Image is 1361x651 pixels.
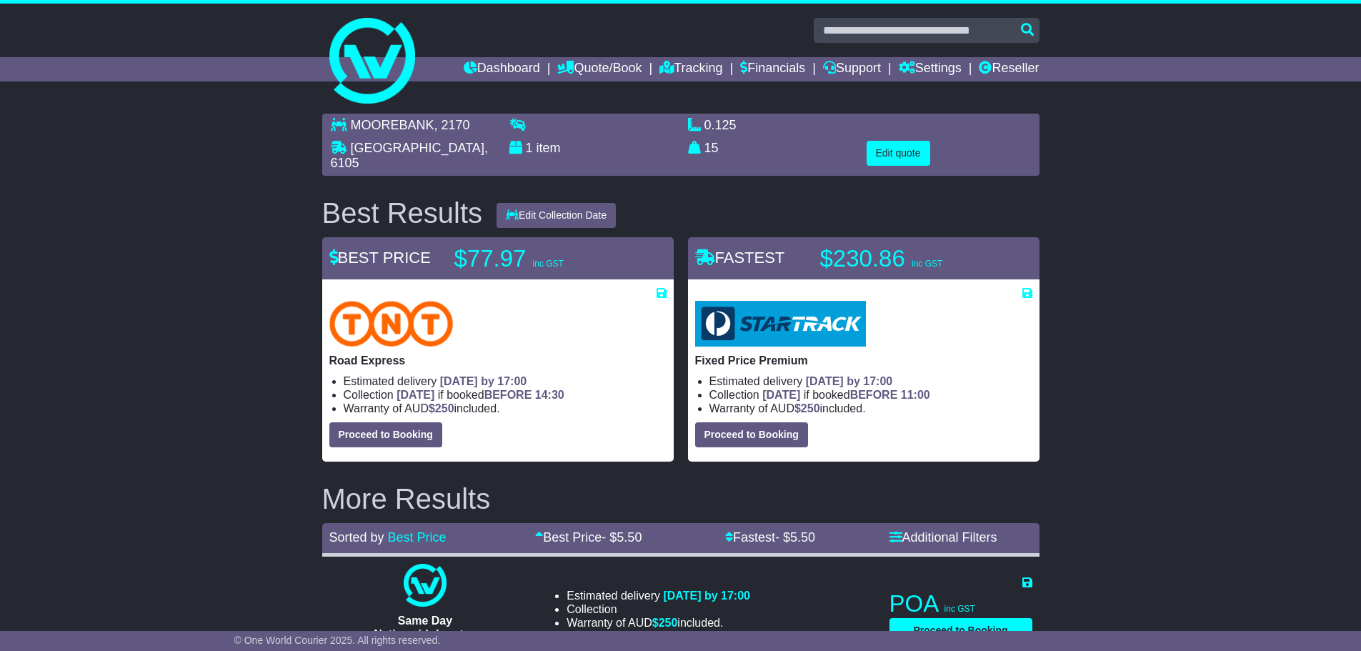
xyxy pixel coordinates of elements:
[344,388,667,402] li: Collection
[695,301,866,347] img: StarTrack: Fixed Price Premium
[695,354,1032,367] p: Fixed Price Premium
[567,616,750,630] li: Warranty of AUD included.
[329,301,454,347] img: TNT Domestic: Road Express
[397,389,564,401] span: if booked
[329,422,442,447] button: Proceed to Booking
[429,402,454,414] span: $
[344,402,667,415] li: Warranty of AUD included.
[535,530,642,545] a: Best Price- $5.50
[351,118,434,132] span: MOOREBANK
[659,57,722,81] a: Tracking
[315,197,490,229] div: Best Results
[329,249,431,267] span: BEST PRICE
[704,118,737,132] span: 0.125
[397,389,434,401] span: [DATE]
[526,141,533,155] span: 1
[663,590,750,602] span: [DATE] by 17:00
[617,530,642,545] span: 5.50
[388,530,447,545] a: Best Price
[889,530,997,545] a: Additional Filters
[695,422,808,447] button: Proceed to Booking
[435,402,454,414] span: 250
[497,203,616,228] button: Edit Collection Date
[537,141,561,155] span: item
[234,635,441,646] span: © One World Courier 2025. All rights reserved.
[801,402,820,414] span: 250
[440,375,527,387] span: [DATE] by 17:00
[709,388,1032,402] li: Collection
[979,57,1039,81] a: Reseller
[794,402,820,414] span: $
[704,141,719,155] span: 15
[709,374,1032,388] li: Estimated delivery
[331,141,488,171] span: , 6105
[322,483,1040,515] h2: More Results
[912,259,942,269] span: inc GST
[901,389,930,401] span: 11:00
[823,57,881,81] a: Support
[329,530,384,545] span: Sorted by
[454,244,633,273] p: $77.97
[533,259,564,269] span: inc GST
[567,602,750,616] li: Collection
[344,374,667,388] li: Estimated delivery
[464,57,540,81] a: Dashboard
[762,389,800,401] span: [DATE]
[944,604,975,614] span: inc GST
[434,118,470,132] span: , 2170
[899,57,962,81] a: Settings
[709,402,1032,415] li: Warranty of AUD included.
[567,589,750,602] li: Estimated delivery
[652,617,678,629] span: $
[329,354,667,367] p: Road Express
[806,375,893,387] span: [DATE] by 17:00
[351,141,484,155] span: [GEOGRAPHIC_DATA]
[850,389,898,401] span: BEFORE
[889,618,1032,643] button: Proceed to Booking
[535,389,564,401] span: 14:30
[790,530,815,545] span: 5.50
[659,617,678,629] span: 250
[867,141,930,166] button: Edit quote
[557,57,642,81] a: Quote/Book
[725,530,815,545] a: Fastest- $5.50
[484,389,532,401] span: BEFORE
[602,530,642,545] span: - $
[695,249,785,267] span: FASTEST
[889,590,1032,618] p: POA
[762,389,929,401] span: if booked
[404,564,447,607] img: One World Courier: Same Day Nationwide(quotes take 0.5-1 hour)
[775,530,815,545] span: - $
[820,244,999,273] p: $230.86
[740,57,805,81] a: Financials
